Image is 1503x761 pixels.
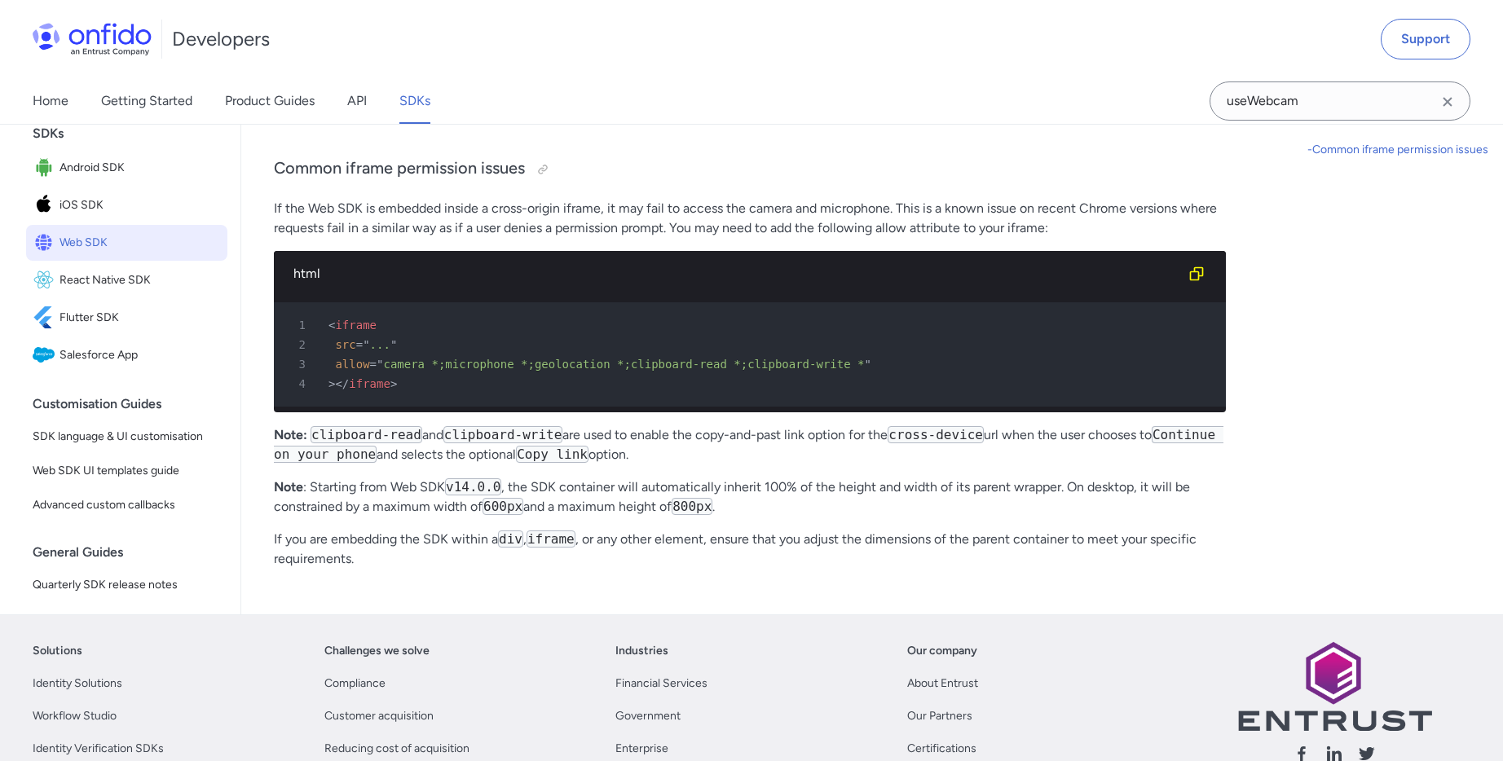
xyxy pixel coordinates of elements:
a: Solutions [33,641,82,661]
img: IconAndroid SDK [33,156,60,179]
span: camera *;microphone *;geolocation *;clipboard-read *;clipboard-write * [383,358,864,371]
span: React Native SDK [60,269,221,292]
strong: Note [274,479,303,495]
span: src [335,338,355,351]
a: IconSalesforce AppSalesforce App [26,337,227,373]
a: IconiOS SDKiOS SDK [26,187,227,223]
a: Financial Services [615,674,707,693]
a: Support [1381,19,1470,59]
a: Web SDK UI templates guide [26,455,227,487]
a: Identity Solutions [33,674,122,693]
img: Onfido Logo [33,23,152,55]
span: allow [335,358,369,371]
a: IconReact Native SDKReact Native SDK [26,262,227,298]
button: Copy code snippet button [1180,257,1213,290]
span: 4 [280,374,317,394]
code: v14.0.0 [445,478,501,495]
span: < [328,319,335,332]
a: About Entrust [907,674,978,693]
span: 1 [280,315,317,335]
code: clipboard-read [311,426,422,443]
a: SDK language & UI customisation [26,420,227,453]
span: Advanced custom callbacks [33,495,221,515]
p: If you are embedding the SDK within a , , or any other element, ensure that you adjust the dimens... [274,530,1226,569]
a: Identity Verification SDKs [33,739,164,759]
a: Certifications [907,739,976,759]
div: html [293,264,1180,284]
a: Government [615,706,681,726]
span: " [390,338,397,351]
img: IconSalesforce App [33,344,60,367]
span: Web SDK UI templates guide [33,461,221,481]
a: Workflow Studio [33,706,117,726]
a: Advanced custom callbacks [26,489,227,521]
a: Challenges we solve [324,641,430,661]
span: Salesforce App [60,344,221,367]
h1: Developers [172,26,270,52]
code: 600px [483,498,523,515]
p: : Starting from Web SDK , the SDK container will automatically inherit 100% of the height and wid... [274,477,1226,517]
span: 2 [280,335,317,354]
a: Industries [615,641,668,661]
code: cross-device [888,426,984,443]
span: Flutter SDK [60,306,221,329]
code: Continue on your phone [274,426,1223,463]
span: Quarterly SDK release notes [33,575,221,595]
code: 800px [672,498,712,515]
code: div [498,530,523,548]
span: > [328,377,335,390]
span: Web SDK [60,231,221,254]
span: </ [335,377,349,390]
span: Android SDK [60,156,221,179]
p: and are used to enable the copy-and-past link option for the url when the user chooses to and sel... [274,425,1226,464]
span: = [356,338,363,351]
a: Getting Started [101,78,192,124]
img: IconWeb SDK [33,231,60,254]
p: If the Web SDK is embedded inside a cross-origin iframe, it may fail to access the camera and mic... [274,199,1226,238]
a: Quarterly SDK release notes [26,569,227,601]
a: Customer acquisition [324,706,434,726]
a: API [347,78,367,124]
a: SDKs [399,78,430,124]
strong: Note: [274,427,307,442]
span: iframe [349,377,390,390]
svg: Clear search field button [1438,92,1457,112]
span: > [390,377,397,390]
a: SDK versioning policy [26,603,227,636]
h3: Common iframe permission issues [274,156,1226,183]
a: Home [33,78,68,124]
a: -Common iframe permission issues [1307,140,1490,160]
img: IconiOS SDK [33,194,60,217]
div: Customisation Guides [33,388,234,420]
span: ... [370,338,390,351]
code: Copy link [516,446,588,463]
div: General Guides [33,536,234,569]
span: SDK versioning policy [33,609,221,629]
a: Our company [907,641,977,661]
img: IconFlutter SDK [33,306,60,329]
span: " [363,338,369,351]
span: SDK language & UI customisation [33,427,221,446]
span: " [864,358,871,371]
img: Entrust logo [1236,641,1432,732]
div: - Common iframe permission issues [1307,140,1490,160]
span: = [370,358,377,371]
span: 3 [280,354,317,374]
div: SDKs [33,117,234,150]
img: IconReact Native SDK [33,269,60,292]
span: iframe [335,319,377,332]
code: iframe [527,530,575,548]
a: Compliance [324,674,386,693]
a: Product Guides [225,78,315,124]
input: Onfido search input field [1210,81,1470,121]
span: iOS SDK [60,194,221,217]
a: Our Partners [907,706,972,726]
a: Enterprise [615,739,668,759]
a: IconAndroid SDKAndroid SDK [26,150,227,186]
a: IconFlutter SDKFlutter SDK [26,300,227,336]
a: Reducing cost of acquisition [324,739,469,759]
code: clipboard-write [443,426,563,443]
span: " [377,358,383,371]
a: IconWeb SDKWeb SDK [26,225,227,261]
